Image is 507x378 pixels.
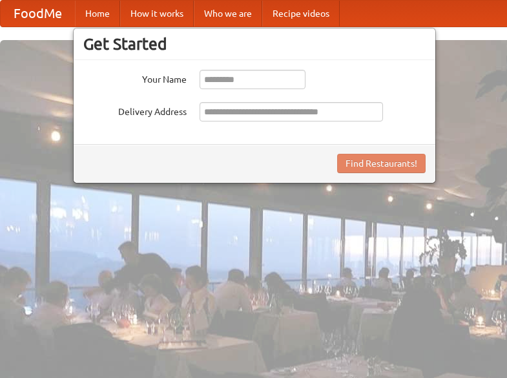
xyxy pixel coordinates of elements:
[1,1,75,26] a: FoodMe
[337,154,426,173] button: Find Restaurants!
[262,1,340,26] a: Recipe videos
[83,34,426,54] h3: Get Started
[194,1,262,26] a: Who we are
[83,102,187,118] label: Delivery Address
[83,70,187,86] label: Your Name
[120,1,194,26] a: How it works
[75,1,120,26] a: Home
